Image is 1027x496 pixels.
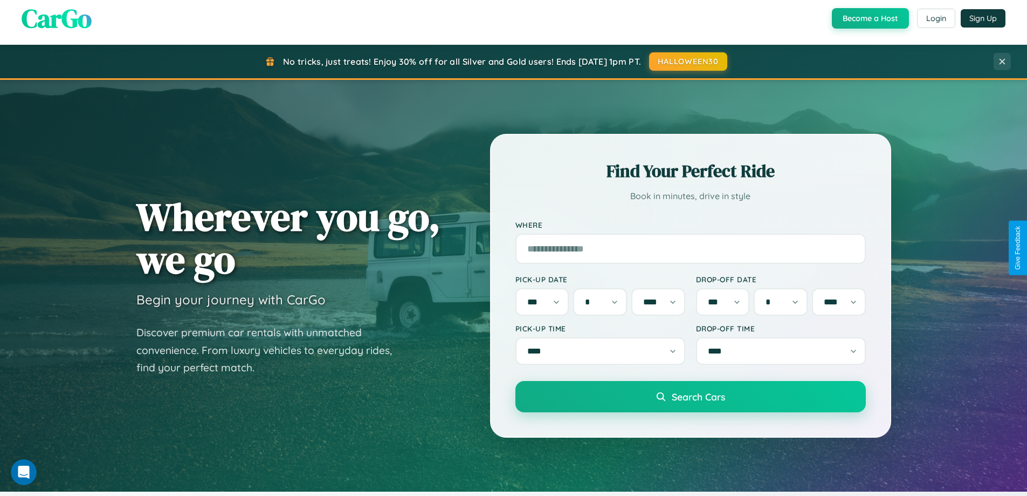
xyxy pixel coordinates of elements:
div: Give Feedback [1014,226,1022,270]
button: Become a Host [832,8,909,29]
p: Book in minutes, drive in style [515,188,866,204]
h1: Wherever you go, we go [136,195,440,281]
span: No tricks, just treats! Enjoy 30% off for all Silver and Gold users! Ends [DATE] 1pm PT. [283,56,641,67]
button: Sign Up [961,9,1005,28]
label: Drop-off Date [696,275,866,284]
label: Pick-up Time [515,324,685,333]
p: Discover premium car rentals with unmatched convenience. From luxury vehicles to everyday rides, ... [136,324,406,377]
label: Where [515,220,866,229]
span: CarGo [22,1,92,36]
h3: Begin your journey with CarGo [136,291,326,308]
h2: Find Your Perfect Ride [515,159,866,183]
span: Search Cars [672,391,725,403]
label: Drop-off Time [696,324,866,333]
button: Search Cars [515,381,866,412]
label: Pick-up Date [515,275,685,284]
button: Login [917,9,955,28]
button: HALLOWEEN30 [649,52,727,71]
iframe: Intercom live chat [11,459,37,485]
